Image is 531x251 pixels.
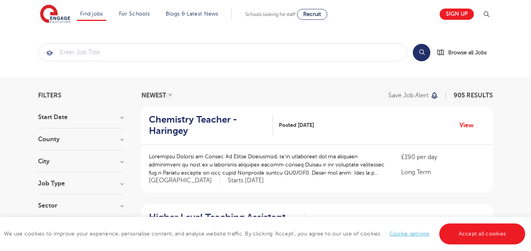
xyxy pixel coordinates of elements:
span: Schools looking for staff [245,12,295,17]
a: Cookie settings [390,231,430,237]
p: Starts [DATE] [228,177,264,185]
div: Submit [38,43,407,61]
a: Recruit [297,9,327,20]
a: For Schools [119,11,150,17]
h3: Job Type [38,180,124,187]
span: Browse all Jobs [448,48,487,57]
h2: Chemistry Teacher - Haringey [149,114,267,137]
h3: County [38,136,124,142]
img: Engage Education [40,5,70,24]
p: Save job alert [388,92,428,99]
a: Chemistry Teacher - Haringey [149,114,273,137]
span: 905 RESULTS [454,92,493,99]
a: Blogs & Latest News [166,11,218,17]
span: [GEOGRAPHIC_DATA] [149,177,220,185]
a: Browse all Jobs [437,48,493,57]
a: Higher Level Teaching Assistant - Enfield [149,212,306,234]
a: Sign up [440,9,474,20]
p: £190 per day [401,152,485,162]
span: Filters [38,92,61,99]
span: Posted [DATE] [279,121,314,129]
span: Recruit [303,11,321,17]
a: View [459,120,479,130]
input: Submit [38,44,407,61]
a: Find jobs [80,11,103,17]
p: Long Term [401,168,485,177]
h3: Start Date [38,114,124,120]
p: Loremipsu Dolorsi am Consec Ad Elitse Doeiusmod, te’in utlaboreet dol ma aliquaen adminimveni qu ... [149,152,386,177]
h3: City [38,158,124,164]
h3: Sector [38,203,124,209]
a: Accept all cookies [439,223,526,244]
h2: Higher Level Teaching Assistant - Enfield [149,212,299,234]
button: Search [413,44,430,61]
span: We use cookies to improve your experience, personalise content, and analyse website traffic. By c... [4,231,527,237]
button: Save job alert [388,92,438,99]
